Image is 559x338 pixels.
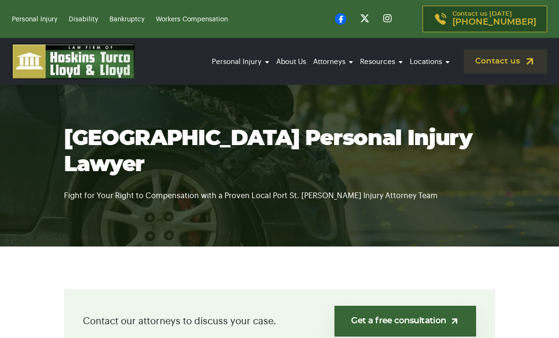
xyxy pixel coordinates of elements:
[407,49,452,75] a: Locations
[12,16,57,23] a: Personal Injury
[69,16,98,23] a: Disability
[109,16,144,23] a: Bankruptcy
[209,49,271,75] a: Personal Injury
[274,49,308,75] a: About Us
[334,306,476,337] a: Get a free consultation
[452,18,536,27] span: [PHONE_NUMBER]
[452,11,536,27] p: Contact us [DATE]
[464,49,547,73] a: Contact us
[12,44,135,79] img: logo
[311,49,355,75] a: Attorneys
[64,126,495,178] h1: [GEOGRAPHIC_DATA] Personal Injury Lawyer
[423,6,547,32] a: Contact us [DATE][PHONE_NUMBER]
[156,16,228,23] a: Workers Compensation
[64,178,495,202] p: Fight for Your Right to Compensation with a Proven Local Port St. [PERSON_NAME] Injury Attorney Team
[358,49,405,75] a: Resources
[450,316,460,326] img: arrow-up-right-light.svg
